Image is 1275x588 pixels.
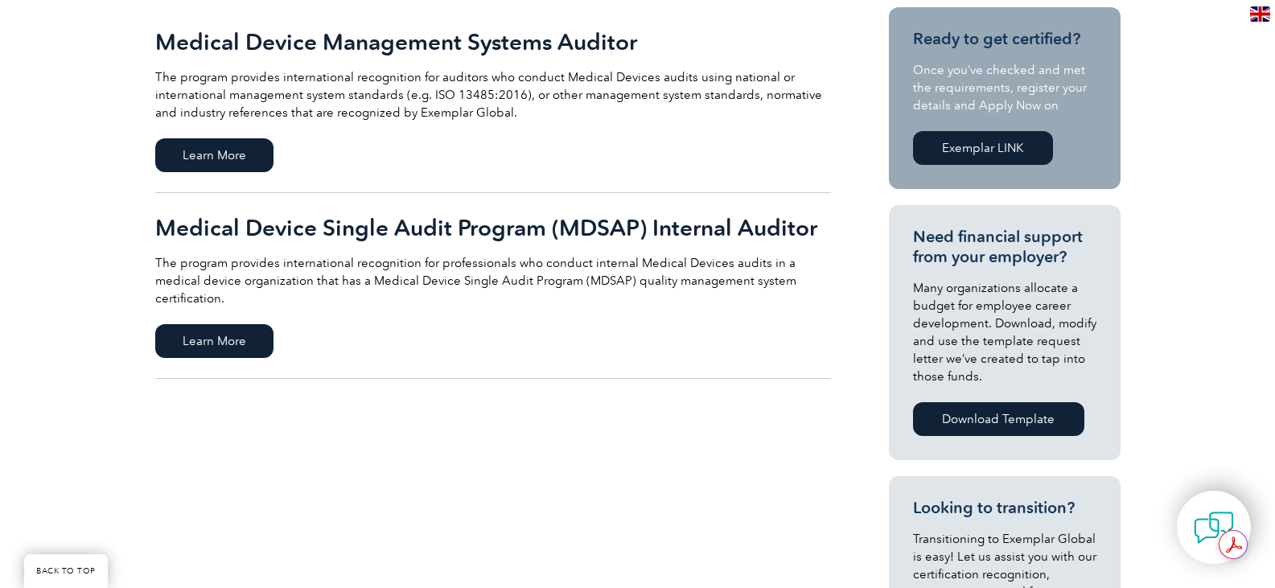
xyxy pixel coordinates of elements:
h2: Medical Device Management Systems Auditor [155,29,831,55]
span: Learn More [155,138,274,172]
h3: Need financial support from your employer? [913,227,1096,267]
p: Many organizations allocate a budget for employee career development. Download, modify and use th... [913,279,1096,385]
p: The program provides international recognition for professionals who conduct internal Medical Dev... [155,254,831,307]
span: Learn More [155,324,274,358]
h2: Medical Device Single Audit Program (MDSAP) Internal Auditor [155,215,831,241]
a: Exemplar LINK [913,131,1053,165]
p: Once you’ve checked and met the requirements, register your details and Apply Now on [913,61,1096,114]
a: Download Template [913,402,1084,436]
a: Medical Device Single Audit Program (MDSAP) Internal Auditor The program provides international r... [155,193,831,379]
img: contact-chat.png [1194,508,1234,548]
img: en [1250,6,1270,22]
a: BACK TO TOP [24,554,108,588]
a: Medical Device Management Systems Auditor The program provides international recognition for audi... [155,7,831,193]
p: The program provides international recognition for auditors who conduct Medical Devices audits us... [155,68,831,121]
h3: Ready to get certified? [913,29,1096,49]
h3: Looking to transition? [913,498,1096,518]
